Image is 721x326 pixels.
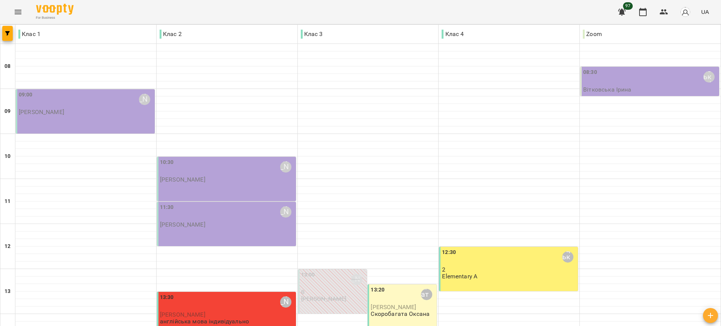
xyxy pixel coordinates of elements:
[160,318,249,324] p: англійська мова індивідуально
[703,308,718,323] button: Створити урок
[562,251,573,263] div: Ольшанецька Олена
[301,30,323,39] p: Клас 3
[160,221,205,228] p: [PERSON_NAME]
[421,289,432,300] div: Скоробагата Оксана
[280,206,291,218] div: Димитрієва Олександра
[701,8,709,16] span: UA
[36,15,74,20] span: For Business
[5,287,11,296] h6: 13
[583,68,597,77] label: 08:30
[5,152,11,161] h6: 10
[5,62,11,71] h6: 08
[5,242,11,251] h6: 12
[371,311,430,317] p: Скоробагата Оксана
[442,248,456,257] label: 12:30
[280,161,291,173] div: Димитрієва Олександра
[9,3,27,21] button: Menu
[280,296,291,308] div: Дем'янчук Катерина
[160,30,182,39] p: Клас 2
[442,30,464,39] p: Клас 4
[698,5,712,19] button: UA
[703,71,715,83] div: Вітковська Ірина
[18,30,41,39] p: Клас 1
[5,197,11,206] h6: 11
[371,303,416,311] span: [PERSON_NAME]
[583,30,602,39] p: Zoom
[160,293,174,302] label: 13:30
[371,286,385,294] label: 13:20
[442,273,477,279] p: Elementary A
[19,109,64,115] p: [PERSON_NAME]
[583,86,631,93] p: Вітковська Ірина
[680,7,691,17] img: avatar_s.png
[301,296,347,302] p: [PERSON_NAME]
[160,176,205,183] p: [PERSON_NAME]
[36,4,74,15] img: Voopty Logo
[160,311,205,318] span: [PERSON_NAME]
[301,289,366,295] p: 0
[351,274,362,285] div: Дем'янчук Катерина
[442,266,576,273] p: 2
[19,91,33,99] label: 09:00
[139,94,150,105] div: Димитрієва Олександра
[301,271,315,279] label: 13:00
[5,107,11,116] h6: 09
[623,2,633,10] span: 97
[160,158,174,167] label: 10:30
[160,203,174,212] label: 11:30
